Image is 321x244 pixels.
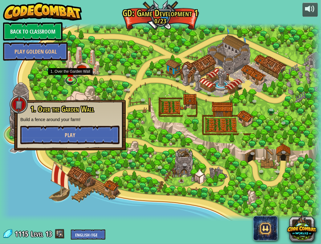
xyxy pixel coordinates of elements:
[30,104,94,114] span: 1. Over the Garden Wall
[65,131,75,139] span: Play
[31,229,43,239] span: Level
[3,22,63,41] a: Back to Classroom
[20,126,120,144] button: Play
[3,42,68,61] a: Play Golden Goal
[15,229,30,239] span: 1115
[20,116,120,123] p: Build a fence around your farm!
[3,2,82,21] img: CodeCombat - Learn how to code by playing a game
[67,67,74,80] img: level-banner-unstarted.png
[45,229,52,239] span: 13
[303,2,318,17] button: Adjust volume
